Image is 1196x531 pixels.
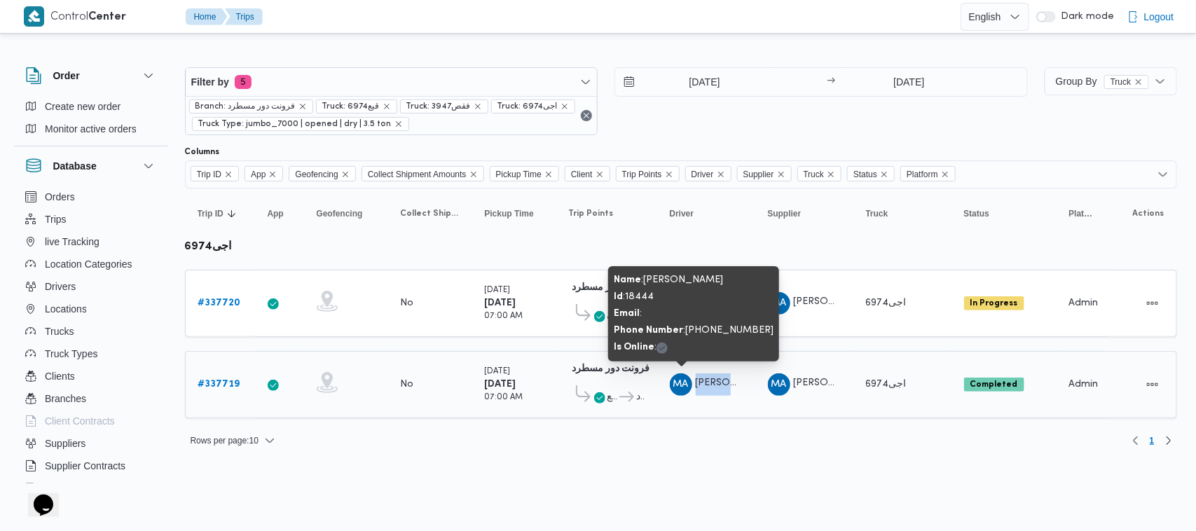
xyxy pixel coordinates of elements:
[198,208,224,219] span: Trip ID; Sorted in descending order
[45,301,87,317] span: Locations
[235,75,252,89] span: 5 active filters
[485,368,511,375] small: [DATE]
[1122,3,1180,31] button: Logout
[1127,432,1144,449] button: Previous page
[797,166,842,181] span: Truck
[768,373,790,396] div: Muhammad Aid Abadalsalam Abadalihafz
[485,394,523,401] small: 07:00 AM
[198,295,241,312] a: #337720
[20,95,163,118] button: Create new order
[696,379,776,388] span: [PERSON_NAME]
[45,457,125,474] span: Supplier Contracts
[614,275,641,284] b: Name
[198,380,240,389] b: # 337719
[479,202,549,225] button: Pickup Time
[1056,11,1115,22] span: Dark mode
[45,368,75,385] span: Clients
[614,309,642,318] span: :
[1157,169,1169,180] button: Open list of options
[14,475,59,517] iframe: chat widget
[45,323,74,340] span: Trucks
[622,167,662,182] span: Trip Points
[198,118,392,130] span: Truck Type: jumbo_7000 | opened | dry | 3.5 ton
[827,77,835,87] div: →
[341,170,350,179] button: Remove Geofencing from selection in this group
[185,146,220,158] label: Columns
[571,167,593,182] span: Client
[964,378,1024,392] span: Completed
[401,208,460,219] span: Collect Shipment Amounts
[569,208,614,219] span: Trip Points
[804,167,825,182] span: Truck
[941,170,949,179] button: Remove Platform from selection in this group
[794,298,874,307] span: [PERSON_NAME]
[491,99,575,113] span: Truck: اجى6974
[311,202,381,225] button: Geofencing
[614,343,668,352] span: :
[490,166,559,181] span: Pickup Time
[20,208,163,230] button: Trips
[394,120,403,128] button: remove selected entity
[45,345,97,362] span: Truck Types
[1111,76,1132,88] span: Truck
[717,170,725,179] button: Remove Driver from selection in this group
[474,102,482,111] button: remove selected entity
[192,202,248,225] button: Trip IDSorted in descending order
[192,117,409,131] span: Truck Type: jumbo_7000 | opened | dry | 3.5 ton
[383,102,391,111] button: remove selected entity
[485,380,516,389] b: [DATE]
[866,380,907,389] span: اجى6974
[268,208,284,219] span: App
[866,208,888,219] span: Truck
[616,166,680,181] span: Trip Points
[1134,78,1143,86] button: remove selected entity
[1064,202,1100,225] button: Platform
[20,432,163,455] button: Suppliers
[195,100,296,113] span: Branch: فرونت دور مسطرد
[853,167,877,182] span: Status
[1069,380,1099,389] span: Admin
[860,202,944,225] button: Truck
[226,208,238,219] svg: Sorted in descending order
[900,166,956,181] span: Platform
[964,296,1024,310] span: In Progress
[664,202,748,225] button: Driver
[958,202,1050,225] button: Status
[847,166,895,181] span: Status
[53,67,80,84] h3: Order
[737,166,792,181] span: Supplier
[743,167,774,182] span: Supplier
[565,166,610,181] span: Client
[20,343,163,365] button: Truck Types
[14,186,168,489] div: Database
[485,298,516,308] b: [DATE]
[880,170,888,179] button: Remove Status from selection in this group
[295,167,338,182] span: Geofencing
[322,100,380,113] span: Truck: قيع6974
[485,208,534,219] span: Pickup Time
[673,373,689,396] span: MA
[45,120,137,137] span: Monitor active orders
[20,230,163,253] button: live Tracking
[401,297,414,310] div: No
[1069,208,1094,219] span: Platform
[401,378,414,391] div: No
[20,455,163,477] button: Supplier Contracts
[198,298,241,308] b: # 337720
[289,166,355,181] span: Geofencing
[1104,75,1149,89] span: Truck
[20,477,163,499] button: Devices
[20,118,163,140] button: Monitor active orders
[607,308,645,324] span: سيركل كيه البطراوي
[20,186,163,208] button: Orders
[89,12,127,22] b: Center
[20,387,163,410] button: Branches
[45,98,121,115] span: Create new order
[692,167,714,182] span: Driver
[1144,8,1174,25] span: Logout
[251,167,266,182] span: App
[400,99,488,113] span: Truck: فقص3947
[777,170,785,179] button: Remove Supplier from selection in this group
[544,170,553,179] button: Remove Pickup Time from selection in this group
[45,413,115,429] span: Client Contracts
